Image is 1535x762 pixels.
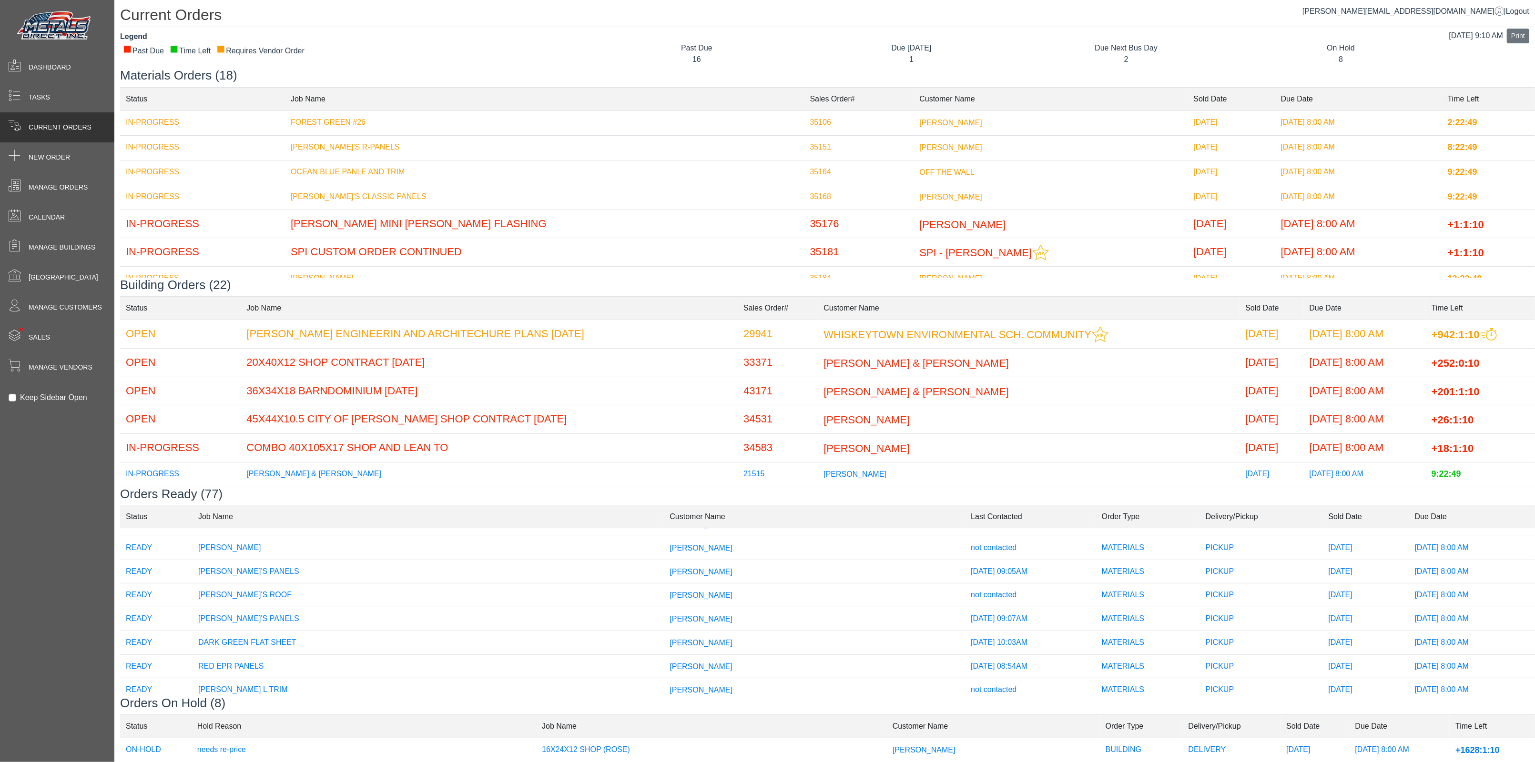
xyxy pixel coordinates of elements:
td: [DATE] 8:00 AM [1304,405,1426,434]
h3: Materials Orders (18) [120,68,1535,83]
td: Last Contacted [965,505,1096,528]
span: Tasks [29,92,50,102]
div: 2 [1026,54,1227,65]
span: Manage Buildings [29,242,95,252]
td: 33371 [738,348,818,377]
td: IN-PROGRESS [120,110,285,135]
td: IN-PROGRESS [120,210,285,238]
div: | [1302,6,1529,17]
span: [PERSON_NAME] [919,118,982,126]
h3: Orders On Hold (8) [120,696,1535,711]
td: [PERSON_NAME] ENGINEERIN AND ARCHITECHURE PLANS [DATE] [241,320,738,348]
td: [DATE] [1323,607,1409,631]
div: ■ [123,45,132,52]
td: Status [120,715,192,738]
span: [PERSON_NAME] [919,192,982,201]
div: 1 [811,54,1012,65]
span: [PERSON_NAME] [670,686,732,694]
h1: Current Orders [120,6,1535,27]
td: OPEN [120,405,241,434]
td: 35184 [804,267,914,291]
td: [DATE] 8:00 AM [1275,210,1442,238]
td: READY [120,583,193,607]
td: Due Date [1304,296,1426,320]
td: Delivery/Pickup [1200,505,1323,528]
td: Customer Name [914,87,1188,110]
div: ■ [170,45,178,52]
td: [DATE] 8:00 AM [1275,238,1442,267]
td: [DATE] 8:00 AM [1275,135,1442,160]
td: [PERSON_NAME] [193,536,664,560]
td: Sold Date [1188,87,1275,110]
td: 35181 [804,238,914,267]
span: +26:1:10 [1432,414,1474,426]
img: This customer should be prioritized [1033,244,1049,261]
td: [DATE] [1240,434,1303,462]
td: [DATE] 8:00 AM [1409,631,1535,654]
td: Customer Name [664,505,965,528]
td: [DATE] 8:00 AM [1275,110,1442,135]
td: 45X44X10.5 CITY OF [PERSON_NAME] SHOP CONTRACT [DATE] [241,405,738,434]
td: Status [120,87,285,110]
td: [DATE] 8:00 AM [1275,160,1442,185]
span: Dashboard [29,62,71,72]
button: Print [1507,29,1529,43]
td: 35176 [804,210,914,238]
div: Due Next Bus Day [1026,42,1227,54]
td: 29941 [738,320,818,348]
td: [PERSON_NAME]'S CLASSIC PANELS [285,185,804,210]
td: RED EPR PANELS [193,654,664,678]
img: This customer should be prioritized [1092,326,1108,342]
td: PICKUP [1200,607,1323,631]
td: [DATE] 09:07AM [965,607,1096,631]
span: [PERSON_NAME] [823,414,910,426]
td: not contacted [965,583,1096,607]
td: [DATE] 8:00 AM [1409,607,1535,631]
td: [DATE] [1188,267,1275,291]
div: 16 [597,54,797,65]
td: Status [120,296,241,320]
td: [DATE] [1240,405,1303,434]
td: not contacted [965,536,1096,560]
span: +252:0:10 [1432,357,1480,369]
td: [DATE] [1188,135,1275,160]
div: ■ [216,45,225,52]
td: READY [120,678,193,702]
span: Manage Customers [29,302,102,312]
td: Sold Date [1240,296,1303,320]
span: [PERSON_NAME] [670,591,732,599]
span: Calendar [29,212,65,222]
td: Job Name [536,715,887,738]
span: +18:1:10 [1432,442,1474,454]
td: PICKUP [1200,560,1323,583]
td: COMBO 40X105X17 SHOP AND LEAN TO [241,434,738,462]
td: [DATE] [1188,238,1275,267]
td: [DATE] [1323,536,1409,560]
td: 20X40X12 SHOP CONTRACT [DATE] [241,348,738,377]
td: [DATE] 09:05AM [965,560,1096,583]
span: [PERSON_NAME] [670,544,732,552]
td: [DATE] 10:03AM [965,631,1096,654]
td: [DATE] 8:00 AM [1304,462,1426,487]
td: IN-PROGRESS [120,462,241,487]
td: READY [120,631,193,654]
td: 21515 [738,462,818,487]
td: [DATE] 8:00 AM [1409,560,1535,583]
span: 13:22:49 [1448,274,1482,283]
span: +1:1:10 [1448,247,1484,259]
span: [PERSON_NAME] [670,615,732,623]
td: MATERIALS [1096,583,1200,607]
span: Current Orders [29,122,91,132]
img: Metals Direct Inc Logo [14,9,95,44]
td: OPEN [120,377,241,405]
td: [DATE] 8:00 AM [1409,583,1535,607]
h3: Building Orders (22) [120,278,1535,292]
td: READY [120,654,193,678]
span: [PERSON_NAME][EMAIL_ADDRESS][DOMAIN_NAME] [1302,7,1504,15]
td: DARK GREEN FLAT SHEET [193,631,664,654]
td: Time Left [1450,715,1535,738]
td: IN-PROGRESS [120,185,285,210]
span: [GEOGRAPHIC_DATA] [29,272,98,282]
td: [DATE] 8:00 AM [1409,536,1535,560]
td: 35151 [804,135,914,160]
